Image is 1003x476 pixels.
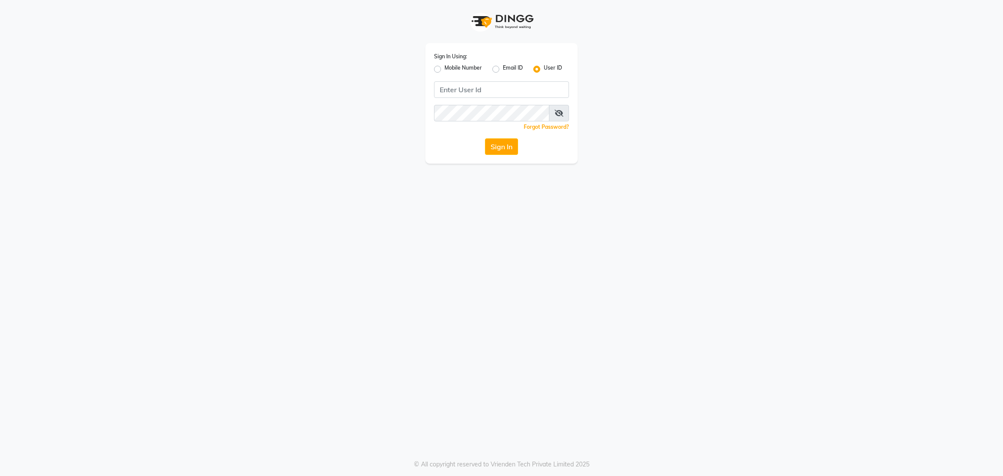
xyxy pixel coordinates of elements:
[434,81,569,98] input: Username
[434,105,549,121] input: Username
[444,64,482,74] label: Mobile Number
[503,64,523,74] label: Email ID
[467,9,536,34] img: logo1.svg
[544,64,562,74] label: User ID
[434,53,467,60] label: Sign In Using:
[524,124,569,130] a: Forgot Password?
[485,138,518,155] button: Sign In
